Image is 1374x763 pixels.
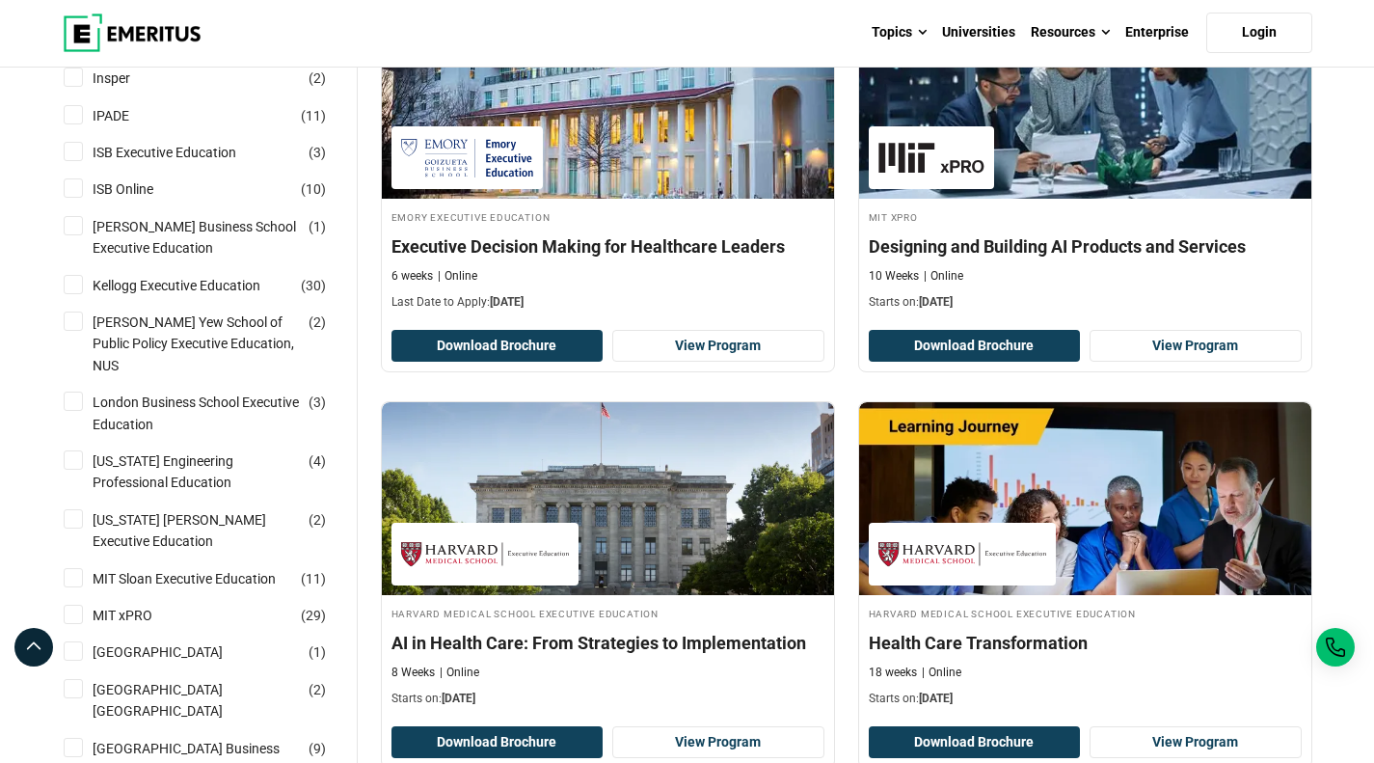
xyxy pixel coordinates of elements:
span: 30 [306,278,321,293]
p: Online [924,268,963,285]
span: 10 [306,181,321,197]
span: ( ) [301,605,326,626]
a: View Program [1090,330,1302,363]
a: Healthcare Course by Harvard Medical School Executive Education - October 9, 2025 Harvard Medical... [382,402,834,717]
span: ( ) [309,68,326,89]
p: Starts on: [869,691,1302,707]
p: 8 Weeks [391,665,435,681]
span: ( ) [301,568,326,589]
a: Insper [93,68,169,89]
a: View Program [612,726,824,759]
a: [GEOGRAPHIC_DATA] [GEOGRAPHIC_DATA] [93,679,338,722]
img: Executive Decision Making for Healthcare Leaders | Online Healthcare Course [382,6,834,199]
a: Kellogg Executive Education [93,275,299,296]
span: ( ) [309,312,326,333]
p: Online [438,268,477,285]
span: ( ) [309,392,326,413]
p: Online [440,665,479,681]
a: MIT xPRO [93,605,191,626]
a: ISB Executive Education [93,142,275,163]
span: ( ) [301,105,326,126]
img: Harvard Medical School Executive Education [401,532,569,576]
a: Login [1206,13,1312,53]
span: 11 [306,571,321,586]
button: Download Brochure [869,726,1081,759]
a: MIT Sloan Executive Education [93,568,314,589]
span: [DATE] [919,692,953,705]
span: 1 [313,219,321,234]
p: Online [922,665,961,681]
button: Download Brochure [869,330,1081,363]
button: Download Brochure [391,726,604,759]
span: [DATE] [490,295,524,309]
h4: AI in Health Care: From Strategies to Implementation [391,631,824,655]
img: Emory Executive Education [401,136,533,179]
span: ( ) [309,509,326,531]
span: ( ) [309,679,326,700]
span: 2 [313,512,321,528]
a: IPADE [93,105,168,126]
p: Starts on: [869,294,1302,311]
a: London Business School Executive Education [93,392,338,435]
span: ( ) [309,450,326,472]
p: Starts on: [391,691,824,707]
span: ( ) [301,178,326,200]
span: ( ) [309,142,326,163]
a: [PERSON_NAME] Business School Executive Education [93,216,338,259]
span: 3 [313,395,321,410]
img: AI in Health Care: From Strategies to Implementation | Online Healthcare Course [382,402,834,595]
span: 3 [313,145,321,160]
a: [PERSON_NAME] Yew School of Public Policy Executive Education, NUS [93,312,338,376]
span: 9 [313,741,321,756]
span: [DATE] [919,295,953,309]
span: 4 [313,453,321,469]
a: Healthcare Course by Emory Executive Education - October 9, 2025 Emory Executive Education Emory ... [382,6,834,320]
p: 6 weeks [391,268,433,285]
a: [GEOGRAPHIC_DATA] [93,641,261,663]
span: 11 [306,108,321,123]
span: [DATE] [442,692,475,705]
a: AI and Machine Learning Course by MIT xPRO - October 9, 2025 MIT xPRO MIT xPRO Designing and Buil... [859,6,1311,320]
h4: MIT xPRO [869,208,1302,225]
a: View Program [612,330,824,363]
p: 10 Weeks [869,268,919,285]
h4: Designing and Building AI Products and Services [869,234,1302,259]
a: [US_STATE] Engineering Professional Education [93,450,338,494]
h4: Health Care Transformation [869,631,1302,655]
span: 29 [306,608,321,623]
p: Last Date to Apply: [391,294,824,311]
span: 2 [313,314,321,330]
span: ( ) [309,738,326,759]
p: 18 weeks [869,665,917,681]
span: ( ) [309,641,326,663]
img: Designing and Building AI Products and Services | Online AI and Machine Learning Course [859,6,1311,199]
img: Harvard Medical School Executive Education [878,532,1046,576]
img: Health Care Transformation | Online Healthcare Course [859,402,1311,595]
span: ( ) [301,275,326,296]
a: [US_STATE] [PERSON_NAME] Executive Education [93,509,338,553]
h4: Harvard Medical School Executive Education [869,605,1302,621]
h4: Emory Executive Education [391,208,824,225]
a: View Program [1090,726,1302,759]
a: ISB Online [93,178,192,200]
img: MIT xPRO [878,136,984,179]
h4: Harvard Medical School Executive Education [391,605,824,621]
span: 2 [313,682,321,697]
a: Healthcare Course by Harvard Medical School Executive Education - October 9, 2025 Harvard Medical... [859,402,1311,717]
span: 2 [313,70,321,86]
button: Download Brochure [391,330,604,363]
span: ( ) [309,216,326,237]
h4: Executive Decision Making for Healthcare Leaders [391,234,824,259]
span: 1 [313,644,321,660]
